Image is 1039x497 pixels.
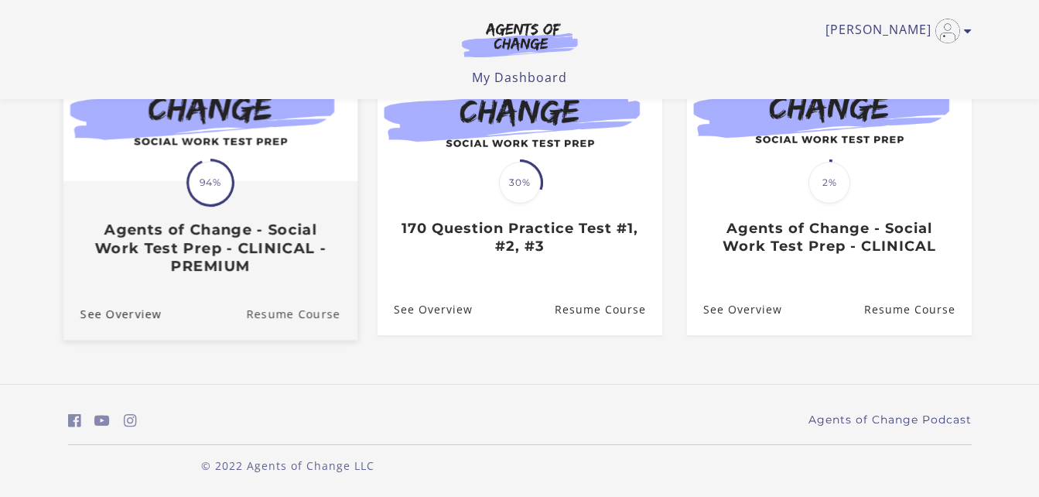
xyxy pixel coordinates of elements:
img: Agents of Change Logo [446,22,594,57]
i: https://www.instagram.com/agentsofchangeprep/ (Open in a new window) [124,413,137,428]
a: Agents of Change - Social Work Test Prep - CLINICAL: Resume Course [863,284,971,334]
p: © 2022 Agents of Change LLC [68,458,508,474]
a: Toggle menu [825,19,964,43]
a: Agents of Change - Social Work Test Prep - CLINICAL - PREMIUM: See Overview [63,287,161,339]
a: https://www.facebook.com/groups/aswbtestprep (Open in a new window) [68,410,81,432]
h3: Agents of Change - Social Work Test Prep - CLINICAL - PREMIUM [80,221,340,275]
h3: 170 Question Practice Test #1, #2, #3 [394,220,645,255]
a: 170 Question Practice Test #1, #2, #3: See Overview [378,284,473,334]
i: https://www.facebook.com/groups/aswbtestprep (Open in a new window) [68,413,81,428]
a: https://www.youtube.com/c/AgentsofChangeTestPrepbyMeaganMitchell (Open in a new window) [94,410,110,432]
h3: Agents of Change - Social Work Test Prep - CLINICAL [703,220,955,255]
a: My Dashboard [472,69,567,86]
span: 2% [808,162,850,204]
span: 94% [189,161,232,204]
a: Agents of Change - Social Work Test Prep - CLINICAL - PREMIUM: Resume Course [246,287,357,339]
a: Agents of Change - Social Work Test Prep - CLINICAL: See Overview [687,284,782,334]
a: Agents of Change Podcast [808,412,972,428]
a: 170 Question Practice Test #1, #2, #3: Resume Course [554,284,661,334]
span: 30% [499,162,541,204]
i: https://www.youtube.com/c/AgentsofChangeTestPrepbyMeaganMitchell (Open in a new window) [94,413,110,428]
a: https://www.instagram.com/agentsofchangeprep/ (Open in a new window) [124,410,137,432]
